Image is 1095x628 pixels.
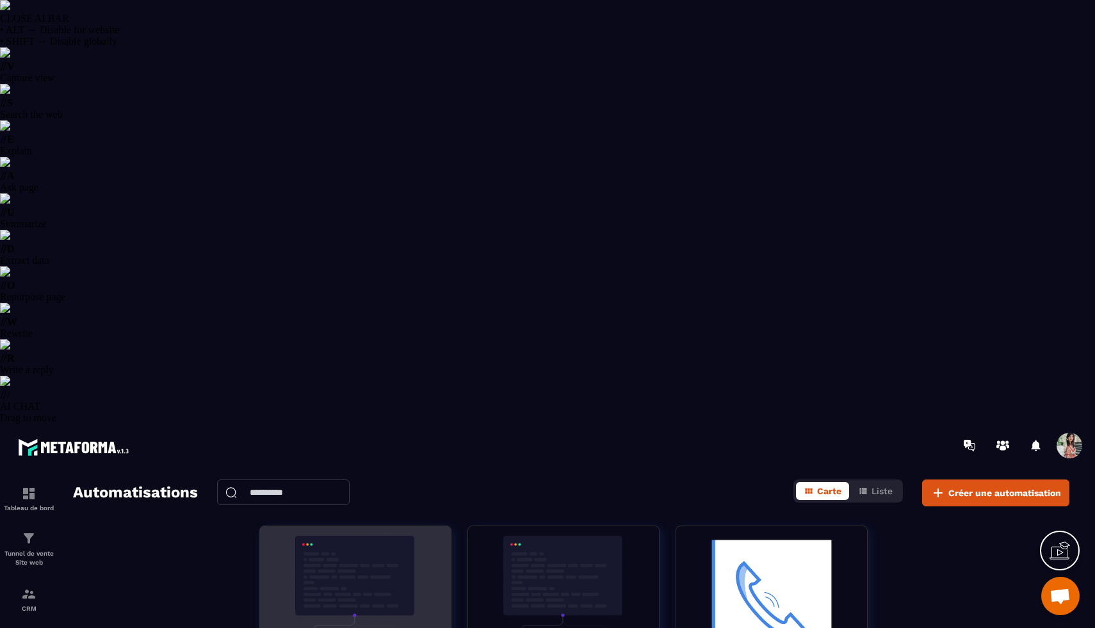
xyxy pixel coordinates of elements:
[21,486,36,501] img: formation
[3,521,54,577] a: formationformationTunnel de vente Site web
[872,486,893,496] span: Liste
[3,577,54,622] a: formationformationCRM
[1041,577,1080,615] div: Ouvrir le chat
[796,482,849,500] button: Carte
[948,487,1061,499] span: Créer une automatisation
[18,435,133,459] img: logo
[3,549,54,567] p: Tunnel de vente Site web
[850,482,900,500] button: Liste
[73,479,198,506] h2: Automatisations
[21,531,36,546] img: formation
[817,486,841,496] span: Carte
[3,476,54,521] a: formationformationTableau de bord
[3,504,54,511] p: Tableau de bord
[922,479,1069,506] button: Créer une automatisation
[21,586,36,602] img: formation
[3,605,54,612] p: CRM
